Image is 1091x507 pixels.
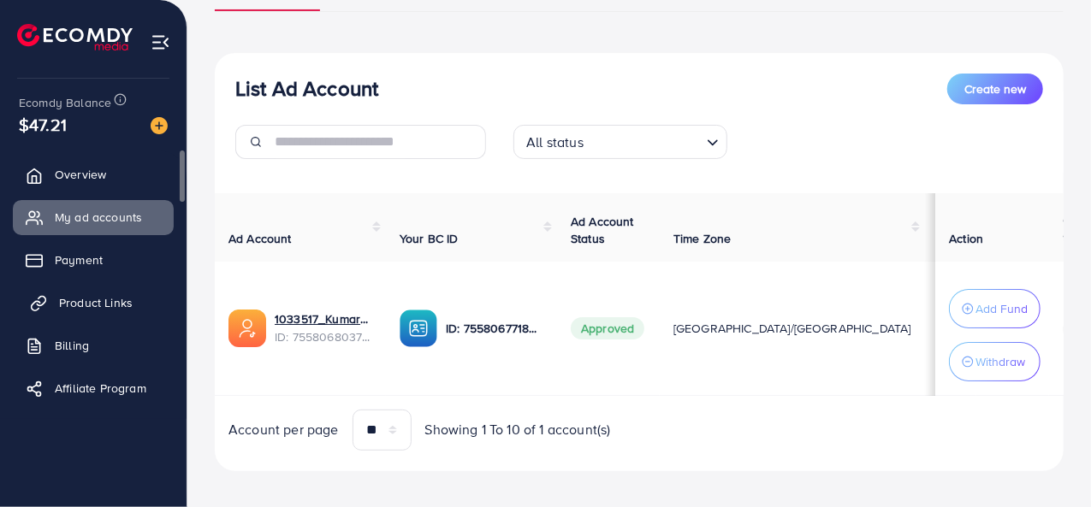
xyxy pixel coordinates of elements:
[19,94,111,111] span: Ecomdy Balance
[55,380,146,397] span: Affiliate Program
[275,310,372,327] a: 1033517_Kumar757_1759749870200
[949,342,1041,381] button: Withdraw
[13,328,174,363] a: Billing
[949,230,983,247] span: Action
[19,112,67,137] span: $47.21
[673,230,731,247] span: Time Zone
[17,24,133,50] img: logo
[13,157,174,192] a: Overview
[151,117,168,134] img: image
[275,328,372,345] span: ID: 7558068037274845201
[571,317,644,339] span: Approved
[975,298,1028,319] p: Add Fund
[523,130,587,155] span: All status
[425,420,611,439] span: Showing 1 To 10 of 1 account(s)
[1018,430,1078,494] iframe: Chat
[571,213,634,247] span: Ad Account Status
[55,251,103,268] span: Payment
[151,32,170,52] img: menu
[235,76,378,101] h3: List Ad Account
[13,243,174,277] a: Payment
[400,230,459,247] span: Your BC ID
[400,310,437,347] img: ic-ba-acc.ded83a64.svg
[513,125,727,159] div: Search for option
[228,230,292,247] span: Ad Account
[13,286,174,320] a: Product Links
[949,289,1041,328] button: Add Fund
[673,320,911,337] span: [GEOGRAPHIC_DATA]/[GEOGRAPHIC_DATA]
[589,127,700,155] input: Search for option
[275,310,372,345] div: <span class='underline'>1033517_Kumar757_1759749870200</span></br>7558068037274845201
[59,294,133,311] span: Product Links
[964,80,1026,97] span: Create new
[55,337,89,354] span: Billing
[228,420,339,439] span: Account per page
[947,74,1043,104] button: Create new
[228,310,266,347] img: ic-ads-acc.e4c84228.svg
[13,200,174,234] a: My ad accounts
[13,371,174,405] a: Affiliate Program
[446,318,543,339] p: ID: 7558067718818430977
[55,166,106,183] span: Overview
[975,351,1025,372] p: Withdraw
[55,209,142,226] span: My ad accounts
